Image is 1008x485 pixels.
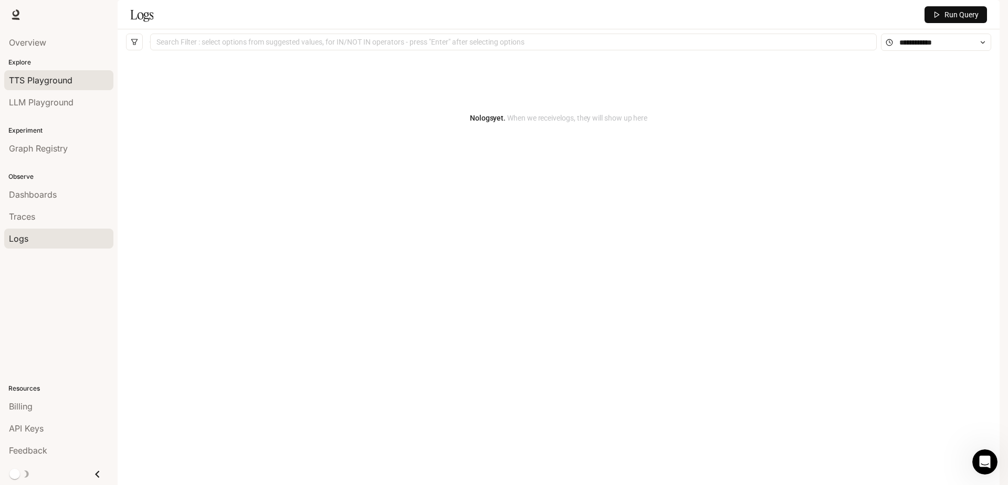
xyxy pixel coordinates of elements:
[131,38,138,46] span: filter
[944,9,979,20] span: Run Query
[130,4,153,25] h1: Logs
[470,112,647,124] article: No logs yet.
[972,449,997,475] iframe: Intercom live chat
[506,114,647,122] span: When we receive logs , they will show up here
[126,34,143,50] button: filter
[925,6,987,23] button: Run Query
